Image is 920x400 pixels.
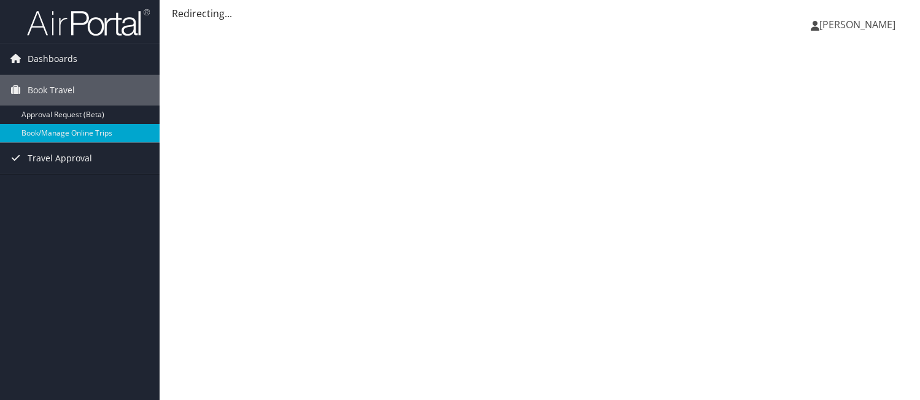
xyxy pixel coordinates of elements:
[27,8,150,37] img: airportal-logo.png
[811,6,908,43] a: [PERSON_NAME]
[28,44,77,74] span: Dashboards
[28,143,92,174] span: Travel Approval
[28,75,75,106] span: Book Travel
[172,6,908,21] div: Redirecting...
[819,18,895,31] span: [PERSON_NAME]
